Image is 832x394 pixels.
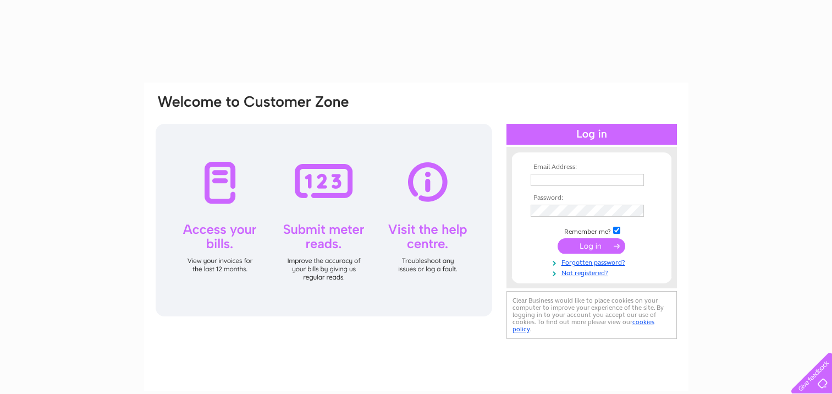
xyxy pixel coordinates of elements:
[531,256,655,267] a: Forgotten password?
[513,318,654,333] a: cookies policy
[528,163,655,171] th: Email Address:
[531,267,655,277] a: Not registered?
[528,194,655,202] th: Password:
[528,225,655,236] td: Remember me?
[558,238,625,254] input: Submit
[506,291,677,339] div: Clear Business would like to place cookies on your computer to improve your experience of the sit...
